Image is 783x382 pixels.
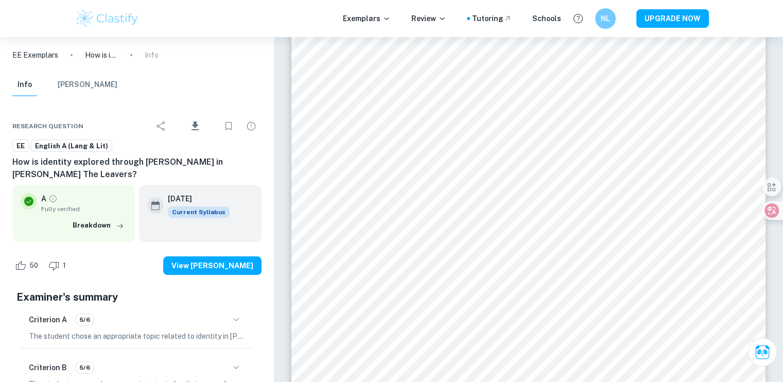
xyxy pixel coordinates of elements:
button: View [PERSON_NAME] [163,256,262,275]
div: Share [151,116,171,136]
span: 50 [24,261,44,271]
a: Grade fully verified [48,194,58,203]
a: EE [12,140,29,152]
div: Dislike [46,257,72,274]
h6: Criterion B [29,362,67,373]
span: 5/6 [76,315,94,324]
div: This exemplar is based on the current syllabus. Feel free to refer to it for inspiration/ideas wh... [168,206,230,218]
p: A [41,193,46,204]
span: EE [13,141,28,151]
h5: Examiner's summary [16,289,257,305]
span: 1 [57,261,72,271]
h6: Criterion A [29,314,67,325]
h6: [DATE] [168,193,221,204]
h6: How is identity explored through [PERSON_NAME] in [PERSON_NAME] The Leavers? [12,156,262,181]
a: Tutoring [472,13,512,24]
p: Info [145,49,159,61]
div: Report issue [241,116,262,136]
span: Current Syllabus [168,206,230,218]
h6: NL [599,13,611,24]
span: 5/6 [76,363,94,372]
span: English A (Lang & Lit) [31,141,112,151]
button: Ask Clai [748,338,777,367]
button: NL [595,8,616,29]
p: How is identity explored through [PERSON_NAME] in [PERSON_NAME] The Leavers? [85,49,118,61]
button: Help and Feedback [569,10,587,27]
span: Fully verified [41,204,127,214]
button: UPGRADE NOW [636,9,709,28]
p: Review [411,13,446,24]
a: Schools [532,13,561,24]
div: Download [173,113,216,140]
img: Clastify logo [75,8,140,29]
a: EE Exemplars [12,49,58,61]
button: [PERSON_NAME] [58,74,117,96]
button: Breakdown [70,218,127,233]
p: The student chose an appropriate topic related to identity in [PERSON_NAME] novel "The Leavers", ... [29,331,245,342]
span: Research question [12,121,83,131]
button: Info [12,74,37,96]
div: Bookmark [218,116,239,136]
a: English A (Lang & Lit) [31,140,112,152]
p: Exemplars [343,13,391,24]
div: Like [12,257,44,274]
